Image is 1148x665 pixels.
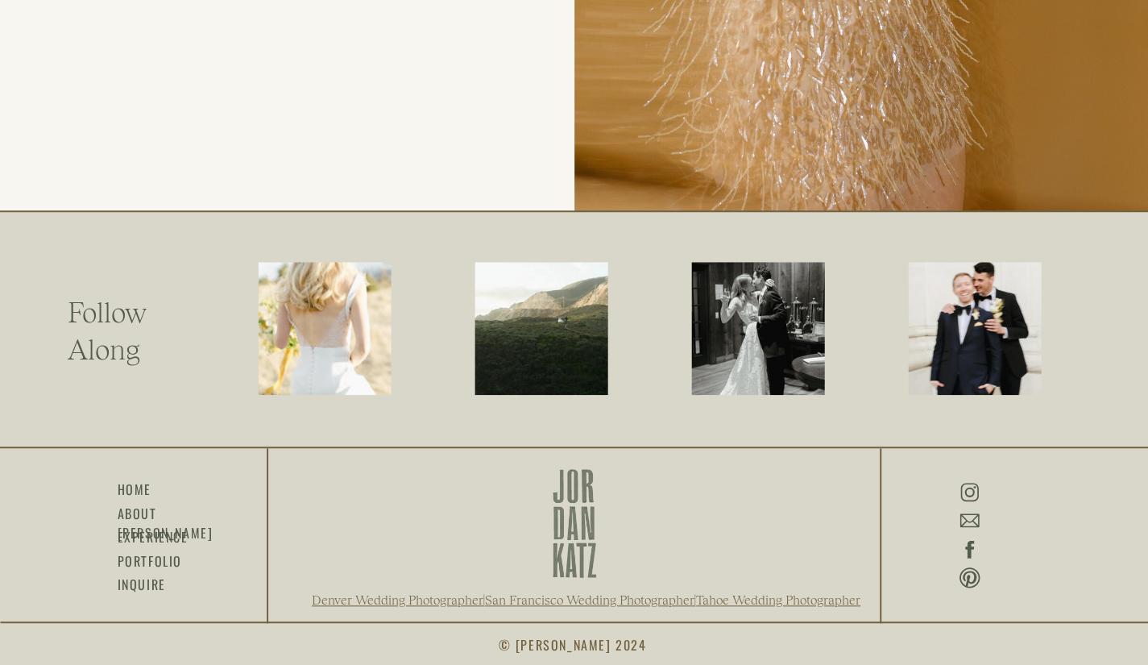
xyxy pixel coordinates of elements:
[292,592,881,607] h2: | |
[475,262,607,395] img: 220610_JordanKatz_Caitlin_Carl-269_websize
[118,527,199,546] a: experience
[118,480,159,498] a: HOME
[692,262,825,395] img: 220903_JordanKatz_Katie_Kirk-722_websize
[118,551,181,570] a: portfolio
[258,262,391,395] img: 220430_JordanKatz_Stacey_Brett-903_websize
[485,592,694,608] a: San Francisco Wedding Photographer
[696,592,860,608] a: Tahoe Wedding Photographer
[118,504,209,522] a: about [PERSON_NAME]
[909,262,1042,395] img: 230305_JordanKatz_Spring_Urban_Microwedding-493_websize (1)
[118,575,166,593] a: inquire
[499,634,650,654] h3: © [PERSON_NAME] 2024
[68,294,239,362] h2: Follow Along
[312,592,483,608] a: Denver Wedding Photographer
